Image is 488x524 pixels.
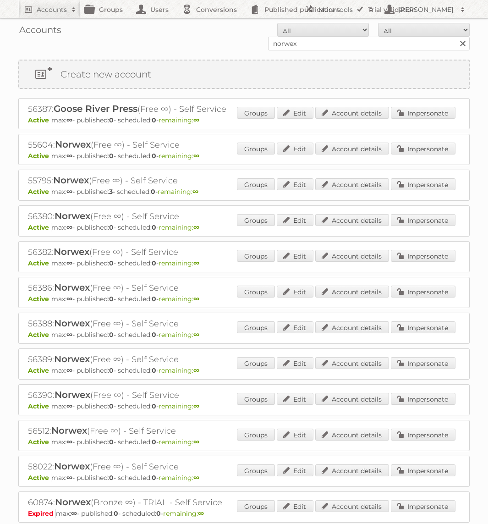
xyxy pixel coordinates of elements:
[152,223,156,232] strong: 0
[54,318,90,329] span: Norwex
[156,509,161,518] strong: 0
[159,223,199,232] span: remaining:
[159,295,199,303] span: remaining:
[277,107,313,119] a: Edit
[152,438,156,446] strong: 0
[54,353,90,364] span: Norwex
[391,464,455,476] a: Impersonate
[53,175,89,186] span: Norwex
[28,353,349,365] h2: 56389: (Free ∞) - Self Service
[28,188,460,196] p: max: - published: - scheduled: -
[277,214,313,226] a: Edit
[159,331,199,339] span: remaining:
[66,259,72,267] strong: ∞
[391,178,455,190] a: Impersonate
[237,321,275,333] a: Groups
[158,188,198,196] span: remaining:
[28,223,51,232] span: Active
[152,366,156,375] strong: 0
[198,509,204,518] strong: ∞
[277,464,313,476] a: Edit
[66,116,72,124] strong: ∞
[28,438,460,446] p: max: - published: - scheduled: -
[28,152,51,160] span: Active
[315,357,389,369] a: Account details
[109,366,114,375] strong: 0
[28,438,51,446] span: Active
[28,116,460,124] p: max: - published: - scheduled: -
[66,474,72,482] strong: ∞
[315,429,389,441] a: Account details
[28,318,349,330] h2: 56388: (Free ∞) - Self Service
[28,295,51,303] span: Active
[237,464,275,476] a: Groups
[54,246,89,257] span: Norwex
[277,286,313,298] a: Edit
[237,214,275,226] a: Groups
[237,357,275,369] a: Groups
[277,178,313,190] a: Edit
[109,116,114,124] strong: 0
[237,429,275,441] a: Groups
[315,500,389,512] a: Account details
[28,103,349,115] h2: 56387: (Free ∞) - Self Service
[152,116,156,124] strong: 0
[109,438,114,446] strong: 0
[28,425,349,437] h2: 56512: (Free ∞) - Self Service
[28,210,349,222] h2: 56380: (Free ∞) - Self Service
[66,295,72,303] strong: ∞
[109,474,114,482] strong: 0
[391,321,455,333] a: Impersonate
[315,178,389,190] a: Account details
[159,116,199,124] span: remaining:
[315,464,389,476] a: Account details
[114,509,118,518] strong: 0
[54,103,137,114] span: Goose River Press
[28,389,349,401] h2: 56390: (Free ∞) - Self Service
[28,331,460,339] p: max: - published: - scheduled: -
[28,509,56,518] span: Expired
[193,331,199,339] strong: ∞
[237,107,275,119] a: Groups
[315,286,389,298] a: Account details
[28,152,460,160] p: max: - published: - scheduled: -
[28,175,349,187] h2: 55795: (Free ∞) - Self Service
[28,474,460,482] p: max: - published: - scheduled: -
[193,295,199,303] strong: ∞
[159,366,199,375] span: remaining:
[193,152,199,160] strong: ∞
[28,402,51,410] span: Active
[28,282,349,294] h2: 56386: (Free ∞) - Self Service
[163,509,204,518] span: remaining:
[277,429,313,441] a: Edit
[152,152,156,160] strong: 0
[28,259,460,267] p: max: - published: - scheduled: -
[54,282,90,293] span: Norwex
[28,496,349,508] h2: 60874: (Bronze ∞) - TRIAL - Self Service
[109,152,114,160] strong: 0
[152,259,156,267] strong: 0
[391,429,455,441] a: Impersonate
[277,393,313,405] a: Edit
[193,438,199,446] strong: ∞
[152,474,156,482] strong: 0
[28,116,51,124] span: Active
[315,143,389,154] a: Account details
[66,366,72,375] strong: ∞
[391,500,455,512] a: Impersonate
[66,152,72,160] strong: ∞
[151,188,155,196] strong: 0
[237,143,275,154] a: Groups
[391,393,455,405] a: Impersonate
[391,286,455,298] a: Impersonate
[28,246,349,258] h2: 56382: (Free ∞) - Self Service
[152,402,156,410] strong: 0
[396,5,456,14] h2: [PERSON_NAME]
[277,500,313,512] a: Edit
[54,461,90,472] span: Norwex
[193,402,199,410] strong: ∞
[28,366,51,375] span: Active
[109,259,114,267] strong: 0
[55,210,90,221] span: Norwex
[391,214,455,226] a: Impersonate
